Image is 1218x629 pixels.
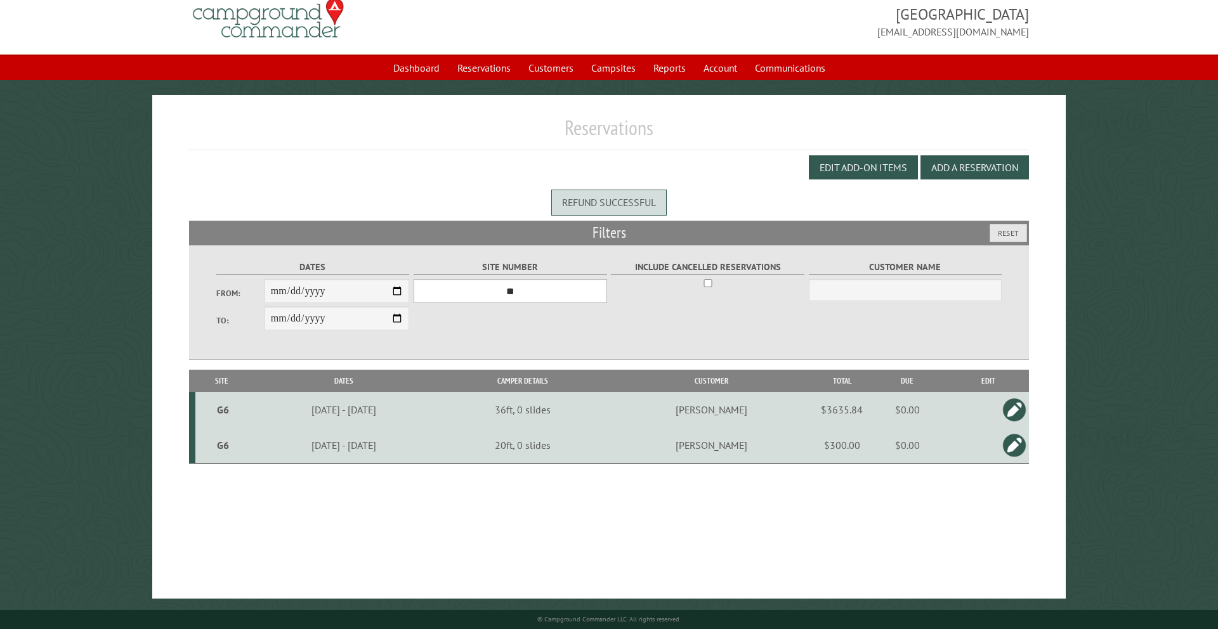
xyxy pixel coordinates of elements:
button: Add a Reservation [920,155,1029,179]
td: 36ft, 0 slides [440,392,606,427]
div: [DATE] - [DATE] [251,403,438,416]
th: Site [195,370,249,392]
div: G6 [200,403,247,416]
th: Due [867,370,947,392]
div: G6 [200,439,247,451]
a: Reservations [450,56,518,80]
label: From: [216,287,265,299]
td: $300.00 [816,427,867,464]
a: Account [696,56,745,80]
small: © Campground Commander LLC. All rights reserved. [537,615,681,623]
th: Edit [947,370,1029,392]
td: $0.00 [867,427,947,464]
button: Reset [990,224,1027,242]
td: 20ft, 0 slides [440,427,606,464]
td: $0.00 [867,392,947,427]
a: Campsites [584,56,643,80]
div: Refund successful [551,190,667,215]
a: Communications [747,56,833,80]
th: Camper Details [440,370,606,392]
label: Dates [216,260,410,275]
label: Customer Name [809,260,1002,275]
label: To: [216,314,265,327]
td: $3635.84 [816,392,867,427]
a: Dashboard [386,56,447,80]
th: Customer [606,370,816,392]
div: [DATE] - [DATE] [251,439,438,451]
a: Customers [521,56,581,80]
td: [PERSON_NAME] [606,392,816,427]
th: Total [816,370,867,392]
label: Site Number [414,260,607,275]
button: Edit Add-on Items [809,155,918,179]
h2: Filters [189,221,1030,245]
h1: Reservations [189,115,1030,150]
td: [PERSON_NAME] [606,427,816,464]
a: Reports [646,56,693,80]
span: [GEOGRAPHIC_DATA] [EMAIL_ADDRESS][DOMAIN_NAME] [609,4,1029,39]
th: Dates [249,370,440,392]
label: Include Cancelled Reservations [611,260,804,275]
